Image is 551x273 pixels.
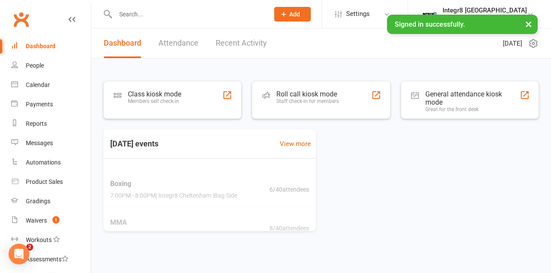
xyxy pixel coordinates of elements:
[110,230,240,239] span: 7:00PM - 8:00PM | Integr8 Cheltenham | Cage Side
[11,56,91,75] a: People
[11,230,91,250] a: Workouts
[395,20,465,28] span: Signed in successfully.
[26,43,56,50] div: Dashboard
[503,38,522,49] span: [DATE]
[26,198,50,205] div: Gradings
[276,90,339,98] div: Roll call kiosk mode
[443,14,527,22] div: Integr8 [GEOGRAPHIC_DATA]
[10,9,32,30] a: Clubworx
[9,244,29,264] div: Open Intercom Messenger
[443,6,527,14] div: Integr8 [GEOGRAPHIC_DATA]
[11,133,91,153] a: Messages
[276,98,339,104] div: Staff check-in for members
[11,192,91,211] a: Gradings
[128,98,181,104] div: Members self check-in
[521,15,536,33] button: ×
[425,90,520,106] div: General attendance kiosk mode
[26,120,47,127] div: Reports
[128,90,181,98] div: Class kiosk mode
[11,37,91,56] a: Dashboard
[11,153,91,172] a: Automations
[103,136,165,152] h3: [DATE] events
[26,217,47,224] div: Waivers
[11,75,91,95] a: Calendar
[53,216,59,223] span: 1
[26,244,33,251] span: 2
[216,28,267,58] a: Recent Activity
[26,178,63,185] div: Product Sales
[26,62,44,69] div: People
[269,223,309,233] span: 8 / 40 attendees
[11,95,91,114] a: Payments
[26,236,52,243] div: Workouts
[26,81,50,88] div: Calendar
[274,7,311,22] button: Add
[280,139,311,149] a: View more
[158,28,198,58] a: Attendance
[26,140,53,146] div: Messages
[425,106,520,112] div: Great for the front desk
[26,159,61,166] div: Automations
[11,250,91,269] a: Assessments
[289,11,300,18] span: Add
[104,28,141,58] a: Dashboard
[11,211,91,230] a: Waivers 1
[26,101,53,108] div: Payments
[11,114,91,133] a: Reports
[269,185,309,194] span: 6 / 40 attendees
[346,4,370,24] span: Settings
[421,6,438,23] img: thumb_image1744271085.png
[110,191,237,201] span: 7:00PM - 8:00PM | Integr8 Cheltenham | Bag Side
[11,172,91,192] a: Product Sales
[110,178,237,189] span: Boxing
[113,8,263,20] input: Search...
[110,217,240,228] span: MMA
[26,256,68,263] div: Assessments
